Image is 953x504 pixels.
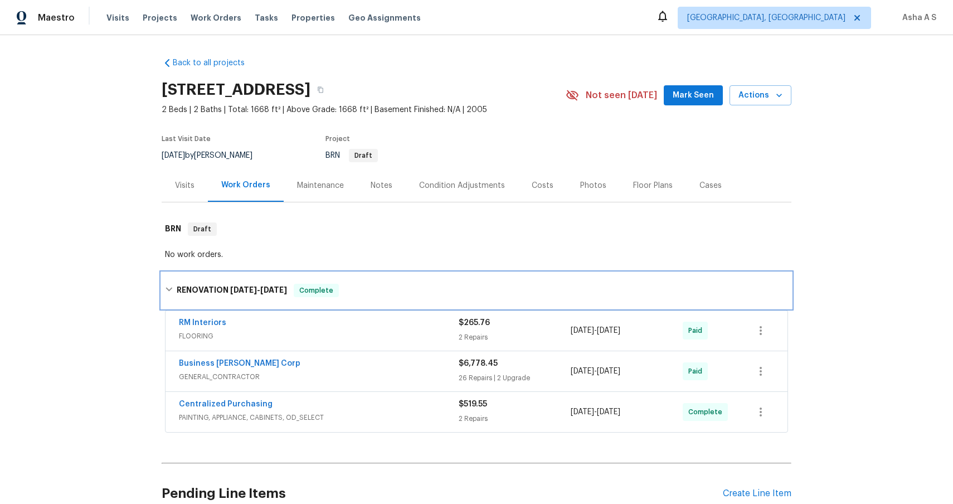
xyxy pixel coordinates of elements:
[179,412,459,423] span: PAINTING, APPLIANCE, CABINETS, OD_SELECT
[106,12,129,23] span: Visits
[325,152,378,159] span: BRN
[633,180,673,191] div: Floor Plans
[295,285,338,296] span: Complete
[297,180,344,191] div: Maintenance
[179,371,459,382] span: GENERAL_CONTRACTOR
[459,360,498,367] span: $6,778.45
[723,488,791,499] div: Create Line Item
[179,331,459,342] span: FLOORING
[162,57,269,69] a: Back to all projects
[571,325,620,336] span: -
[664,85,723,106] button: Mark Seen
[162,104,566,115] span: 2 Beds | 2 Baths | Total: 1668 ft² | Above Grade: 1668 ft² | Basement Finished: N/A | 2005
[310,80,330,100] button: Copy Address
[162,149,266,162] div: by [PERSON_NAME]
[730,85,791,106] button: Actions
[162,211,791,247] div: BRN Draft
[586,90,657,101] span: Not seen [DATE]
[291,12,335,23] span: Properties
[687,12,845,23] span: [GEOGRAPHIC_DATA], [GEOGRAPHIC_DATA]
[165,222,181,236] h6: BRN
[175,180,195,191] div: Visits
[143,12,177,23] span: Projects
[580,180,606,191] div: Photos
[571,406,620,418] span: -
[571,366,620,377] span: -
[419,180,505,191] div: Condition Adjustments
[38,12,75,23] span: Maestro
[459,372,571,384] div: 26 Repairs | 2 Upgrade
[189,224,216,235] span: Draft
[162,152,185,159] span: [DATE]
[673,89,714,103] span: Mark Seen
[255,14,278,22] span: Tasks
[459,413,571,424] div: 2 Repairs
[177,284,287,297] h6: RENOVATION
[597,327,620,335] span: [DATE]
[597,408,620,416] span: [DATE]
[738,89,782,103] span: Actions
[571,327,594,335] span: [DATE]
[230,286,287,294] span: -
[459,332,571,343] div: 2 Repairs
[597,367,620,375] span: [DATE]
[571,367,594,375] span: [DATE]
[191,12,241,23] span: Work Orders
[688,366,707,377] span: Paid
[348,12,421,23] span: Geo Assignments
[571,408,594,416] span: [DATE]
[165,249,788,260] div: No work orders.
[260,286,287,294] span: [DATE]
[179,360,300,367] a: Business [PERSON_NAME] Corp
[162,84,310,95] h2: [STREET_ADDRESS]
[532,180,553,191] div: Costs
[898,12,936,23] span: Asha A S
[459,319,490,327] span: $265.76
[459,400,487,408] span: $519.55
[350,152,377,159] span: Draft
[688,406,727,418] span: Complete
[688,325,707,336] span: Paid
[162,273,791,308] div: RENOVATION [DATE]-[DATE]Complete
[371,180,392,191] div: Notes
[325,135,350,142] span: Project
[179,400,273,408] a: Centralized Purchasing
[699,180,722,191] div: Cases
[179,319,226,327] a: RM Interiors
[221,180,270,191] div: Work Orders
[230,286,257,294] span: [DATE]
[162,135,211,142] span: Last Visit Date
